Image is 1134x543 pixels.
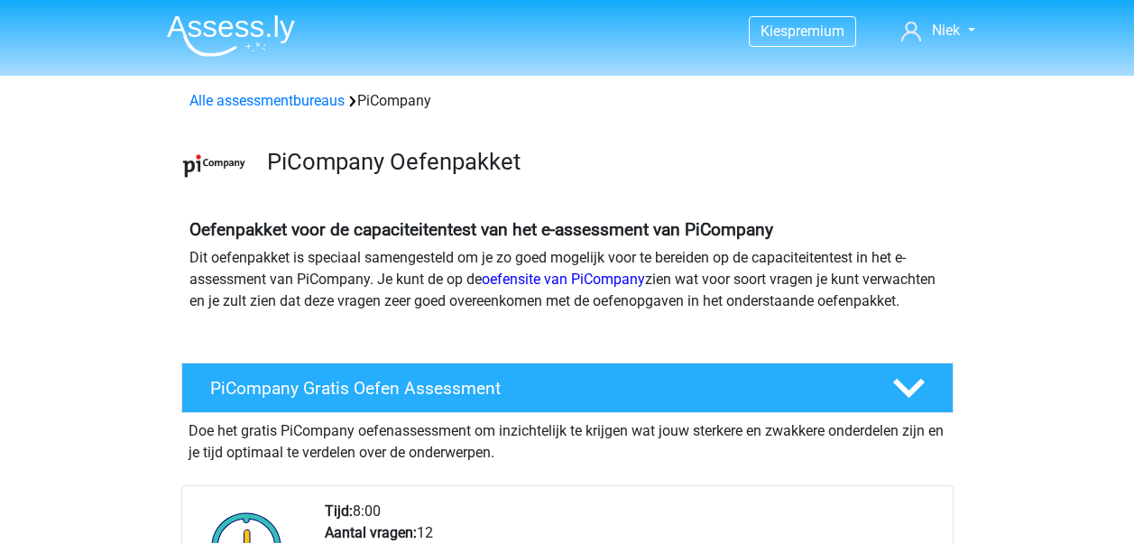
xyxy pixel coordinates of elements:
span: premium [788,23,844,40]
a: Kiespremium [750,19,855,43]
b: Oefenpakket voor de capaciteitentest van het e-assessment van PiCompany [189,219,773,240]
img: Assessly [167,14,295,57]
span: Kies [761,23,788,40]
p: Dit oefenpakket is speciaal samengesteld om je zo goed mogelijk voor te bereiden op de capaciteit... [189,247,945,312]
h4: PiCompany Gratis Oefen Assessment [210,378,863,399]
a: Niek [894,20,982,41]
a: PiCompany Gratis Oefen Assessment [174,363,961,413]
div: PiCompany [182,90,953,112]
b: Aantal vragen: [325,524,417,541]
img: picompany.png [182,133,246,198]
div: Doe het gratis PiCompany oefenassessment om inzichtelijk te krijgen wat jouw sterkere en zwakkere... [181,413,954,464]
span: Niek [932,22,960,39]
b: Tijd: [325,502,353,520]
a: oefensite van PiCompany [482,271,645,288]
h3: PiCompany Oefenpakket [267,148,939,176]
a: Alle assessmentbureaus [189,92,345,109]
